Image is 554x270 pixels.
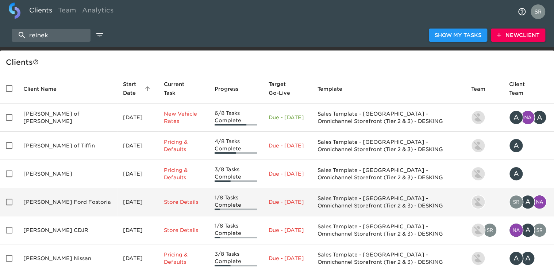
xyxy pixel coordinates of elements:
p: Store Details [164,198,203,206]
div: kevin.lo@roadster.com [471,251,497,266]
td: 4/8 Tasks Complete [209,132,263,160]
span: Calculated based on the start date and the duration of all Tasks contained in this Hub. [269,80,296,97]
td: Sales Template - [GEOGRAPHIC_DATA] - Omnichannel Storefront (Tier 2 & 3) - DESKING [312,104,465,132]
span: Client Name [23,85,66,93]
div: A [520,195,535,209]
td: Sales Template - [GEOGRAPHIC_DATA] - Omnichannel Storefront (Tier 2 & 3) - DESKING [312,160,465,188]
img: kevin.lo@roadster.com [472,111,485,124]
div: naresh.bodla@cdk.com, amanda.crookshanks@drivereineke.com, sreeramsarma.gvs@cdk.com [509,223,548,237]
button: Show My Tasks [429,29,487,42]
p: New Vehicle Rates [164,110,203,125]
img: kevin.lo@roadster.com [472,139,485,152]
span: New Client [497,31,539,40]
span: This is the next Task in this Hub that should be completed [164,80,193,97]
img: kevin.lo@roadster.com [472,224,485,237]
a: Clients [26,3,55,20]
p: Due - [DATE] [269,198,306,206]
td: [DATE] [117,188,158,216]
img: naresh.bodla@cdk.com [521,111,534,124]
td: Sales Template - [GEOGRAPHIC_DATA] - Omnichannel Storefront (Tier 2 & 3) - DESKING [312,132,465,160]
td: [PERSON_NAME] Ford Fostoria [18,188,117,216]
span: Team [471,85,495,93]
p: Due - [DATE] [269,226,306,234]
input: search [12,29,91,42]
span: Client Team [509,80,548,97]
p: Pricing & Defaults [164,166,203,181]
img: naresh.bodla@cdk.com [509,224,523,237]
td: [PERSON_NAME] CDJR [18,216,117,244]
div: kevin.lo@roadster.com [471,166,497,181]
img: kevin.lo@roadster.com [472,252,485,265]
span: Progress [215,85,248,93]
div: kevin.lo@roadster.com [471,110,497,125]
td: Sales Template - [GEOGRAPHIC_DATA] - Omnichannel Storefront (Tier 2 & 3) - DESKING [312,188,465,216]
div: A [520,251,535,266]
div: amanda.crookshanks@drivereineke.com [509,138,548,153]
img: Profile [531,4,545,19]
div: amanda.crookshanks@drivereineke.com, Alex.reineke@drivereineke.com [509,251,548,266]
p: Due - [DATE] [269,114,306,121]
img: kevin.lo@roadster.com [472,167,485,180]
img: sreeramsarma.gvs@cdk.com [483,224,496,237]
td: [PERSON_NAME] of [PERSON_NAME] [18,104,117,132]
td: [DATE] [117,216,158,244]
div: A [532,110,547,125]
td: [PERSON_NAME] [18,160,117,188]
td: 1/8 Tasks Complete [209,216,263,244]
div: kevin.lo@roadster.com, sreeramsarma.gvs@cdk.com [471,223,497,237]
span: Show My Tasks [435,31,481,40]
img: kevin.lo@roadster.com [472,195,485,209]
span: Target Go-Live [269,80,306,97]
span: Start Date [123,80,152,97]
div: A [509,138,523,153]
p: Store Details [164,226,203,234]
div: amanda.crookshanks@drivereineke.com [509,166,548,181]
span: Current Task [164,80,203,97]
td: 6/8 Tasks Complete [209,104,263,132]
p: Due - [DATE] [269,142,306,149]
img: Srihetha.Malgani@cdk.com [509,195,523,209]
div: A [509,166,523,181]
span: Template [318,85,352,93]
img: sreeramsarma.gvs@cdk.com [533,224,546,237]
p: Due - [DATE] [269,255,306,262]
td: 1/8 Tasks Complete [209,188,263,216]
div: kevin.lo@roadster.com [471,138,497,153]
div: A [520,223,535,237]
div: kevin.lo@roadster.com [471,195,497,209]
td: [DATE] [117,132,158,160]
td: Sales Template - [GEOGRAPHIC_DATA] - Omnichannel Storefront (Tier 2 & 3) - DESKING [312,216,465,244]
div: alex.reineke@drivereineke.com, naresh.bodla@cdk.com, amanda.crookshanks@drivereineke.com [509,110,548,125]
td: [DATE] [117,160,158,188]
img: logo [9,3,20,19]
p: Pricing & Defaults [164,251,203,266]
button: notifications [513,3,531,20]
div: Srihetha.Malgani@cdk.com, amanda.crookshanks@drivereineke.com, naresh.bodla@cdk.com [509,195,548,209]
div: A [509,251,523,266]
button: NewClient [491,29,545,42]
div: Client s [6,56,551,68]
td: 3/8 Tasks Complete [209,160,263,188]
svg: This is a list of all of your clients and clients shared with you [33,59,39,65]
img: naresh.bodla@cdk.com [533,195,546,209]
div: A [509,110,523,125]
td: [PERSON_NAME] of Tiffin [18,132,117,160]
td: [DATE] [117,104,158,132]
p: Due - [DATE] [269,170,306,177]
button: edit [93,29,106,41]
p: Pricing & Defaults [164,138,203,153]
a: Analytics [79,3,116,20]
a: Team [55,3,79,20]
